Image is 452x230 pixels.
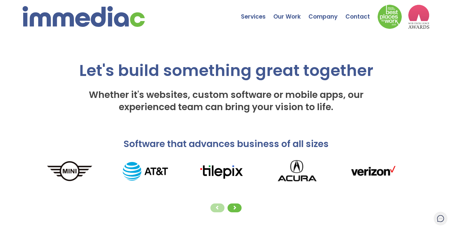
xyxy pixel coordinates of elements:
img: verizonLogo.png [335,163,411,179]
span: Let's build something great together [79,59,373,81]
a: Contact [345,2,377,23]
span: Software that advances business of all sizes [123,137,329,150]
a: Company [308,2,345,23]
img: immediac [23,6,145,27]
img: Acura_logo.png [259,156,335,186]
span: Whether it's websites, custom software or mobile apps, our experienced team can bring your vision... [89,88,363,113]
img: AT%26T_logo.png [108,162,183,181]
a: Services [241,2,273,23]
img: Down [377,5,402,29]
img: logo2_wea_nobg.webp [408,5,429,29]
img: MINI_logo.png [32,160,108,183]
img: tilepixLogo.png [183,163,259,179]
a: Our Work [273,2,308,23]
